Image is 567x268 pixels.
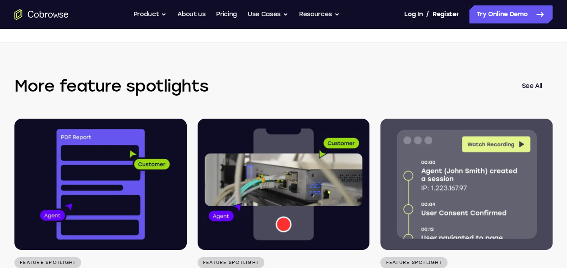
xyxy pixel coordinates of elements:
[216,5,237,23] a: Pricing
[14,9,69,20] a: Go to the home page
[177,5,205,23] a: About us
[248,5,288,23] button: Use Cases
[433,5,459,23] a: Register
[469,5,553,23] a: Try Online Demo
[198,119,370,250] img: Mobile Camera Share
[198,257,264,268] p: Feature Spotlight
[299,5,340,23] button: Resources
[380,257,447,268] p: Feature Spotlight
[134,5,167,23] button: Product
[511,75,553,97] a: See All
[14,75,511,97] h3: More feature spotlights
[14,257,81,268] p: Feature Spotlight
[14,119,187,250] img: PDF Co-browsing
[426,9,429,20] span: /
[404,5,422,23] a: Log In
[380,119,553,250] img: Session Replay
